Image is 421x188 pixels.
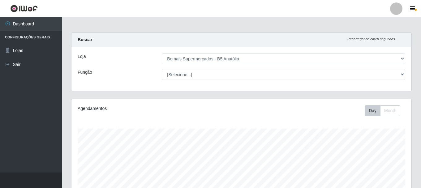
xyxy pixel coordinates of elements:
[78,105,209,112] div: Agendamentos
[365,105,400,116] div: First group
[380,105,400,116] button: Month
[78,53,86,60] label: Loja
[78,69,92,76] label: Função
[10,5,38,12] img: CoreUI Logo
[365,105,380,116] button: Day
[78,37,92,42] strong: Buscar
[347,37,398,41] i: Recarregando em 28 segundos...
[365,105,405,116] div: Toolbar with button groups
